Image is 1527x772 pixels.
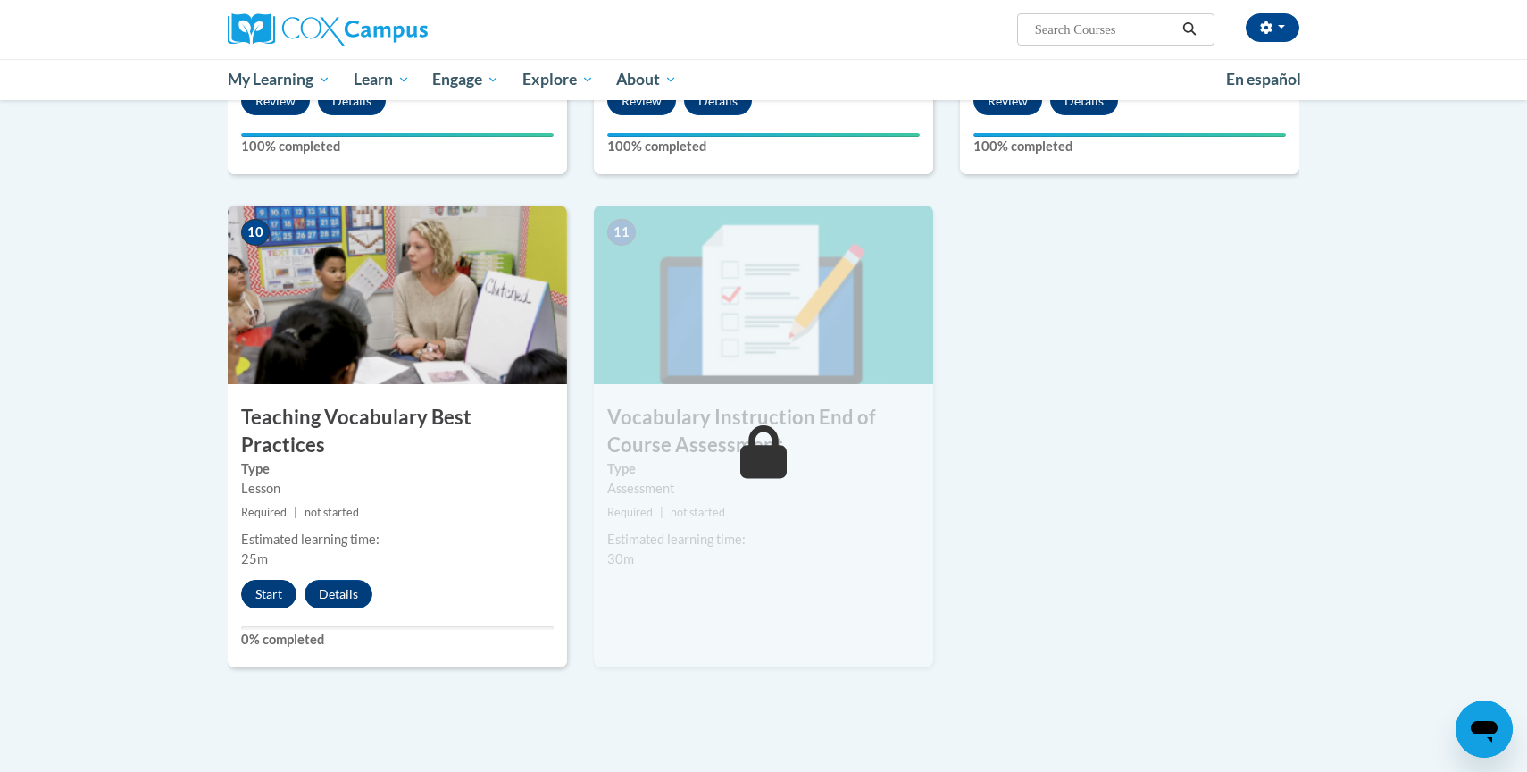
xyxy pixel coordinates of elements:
[607,133,920,137] div: Your progress
[671,506,725,519] span: not started
[973,137,1286,156] label: 100% completed
[201,59,1326,100] div: Main menu
[594,404,933,459] h3: Vocabulary Instruction End of Course Assessment
[660,506,663,519] span: |
[1050,87,1118,115] button: Details
[432,69,499,90] span: Engage
[228,69,330,90] span: My Learning
[241,219,270,246] span: 10
[421,59,511,100] a: Engage
[616,69,677,90] span: About
[607,530,920,550] div: Estimated learning time:
[241,551,268,566] span: 25m
[607,219,636,246] span: 11
[228,404,567,459] h3: Teaching Vocabulary Best Practices
[607,506,653,519] span: Required
[294,506,297,519] span: |
[241,580,296,608] button: Start
[241,479,554,499] div: Lesson
[511,59,605,100] a: Explore
[228,206,567,384] img: Course Image
[216,59,342,100] a: My Learning
[318,87,386,115] button: Details
[522,69,594,90] span: Explore
[228,13,567,46] a: Cox Campus
[594,206,933,384] img: Course Image
[241,133,554,137] div: Your progress
[607,87,676,115] button: Review
[241,87,310,115] button: Review
[305,506,359,519] span: not started
[1176,19,1203,40] button: Search
[241,137,554,156] label: 100% completed
[354,69,410,90] span: Learn
[607,137,920,156] label: 100% completed
[1246,13,1299,42] button: Account Settings
[1226,70,1301,88] span: En español
[228,13,428,46] img: Cox Campus
[241,506,287,519] span: Required
[684,87,752,115] button: Details
[305,580,372,608] button: Details
[607,459,920,479] label: Type
[1214,61,1313,98] a: En español
[973,87,1042,115] button: Review
[241,530,554,550] div: Estimated learning time:
[607,551,634,566] span: 30m
[607,479,920,499] div: Assessment
[605,59,689,100] a: About
[241,459,554,479] label: Type
[1033,19,1176,40] input: Search Courses
[1456,701,1513,758] iframe: Button to launch messaging window
[342,59,421,100] a: Learn
[241,630,554,650] label: 0% completed
[973,133,1286,137] div: Your progress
